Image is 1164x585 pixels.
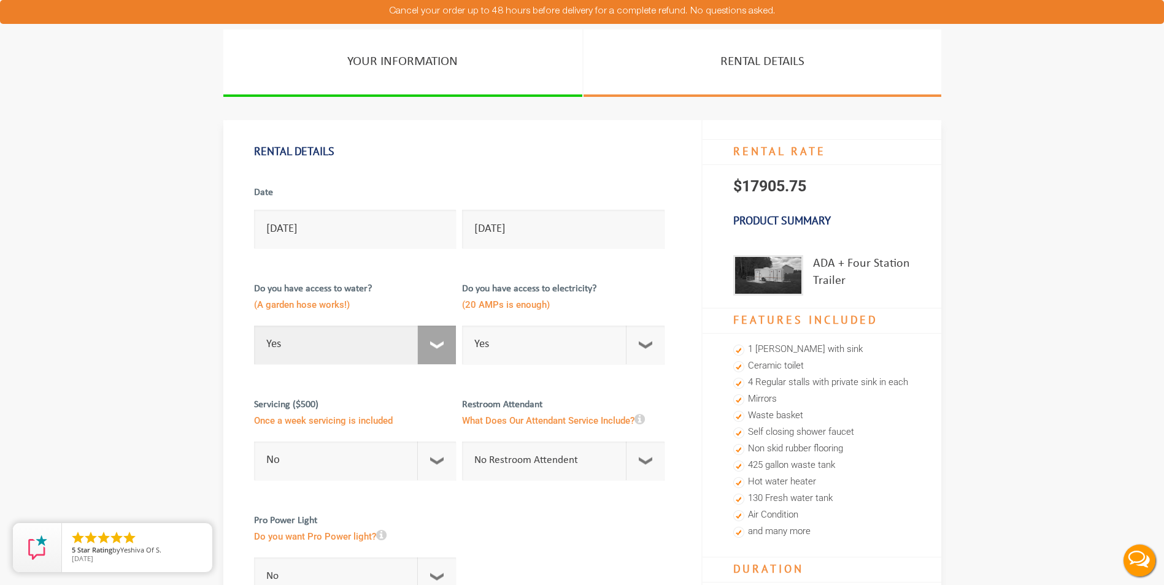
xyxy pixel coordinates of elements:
span: by [72,546,202,555]
img: Review Rating [25,535,50,560]
span: Yeshiva Of S. [120,545,161,554]
li:  [96,530,111,545]
li:  [71,530,85,545]
li: 1 [PERSON_NAME] with sink [733,342,911,358]
h3: Product Summary [703,208,941,234]
span: What Does Our Attendant Service Include? [462,412,665,432]
li: 4 Regular stalls with private sink in each [733,375,911,391]
li: and many more [733,524,911,540]
li: Ceramic toilet [733,358,911,375]
span: (20 AMPs is enough) [462,296,665,316]
span: Once a week servicing is included [254,412,457,432]
span: [DATE] [72,554,93,563]
span: (A garden hose works!) [254,296,457,316]
li: 130 Fresh water tank [733,491,911,507]
label: Servicing ($500) [254,398,457,438]
label: Restroom Attendant [462,398,665,438]
a: YOUR INFORMATION [223,29,582,97]
li:  [83,530,98,545]
li: Mirrors [733,391,911,408]
span: Star Rating [77,545,112,554]
label: Do you have access to electricity? [462,282,665,323]
h4: Features Included [703,308,941,334]
li:  [109,530,124,545]
li: Waste basket [733,408,911,424]
h4: RENTAL RATE [703,139,941,165]
button: Live Chat [1115,536,1164,585]
li: Self closing shower faucet [733,424,911,441]
label: Date [254,186,457,207]
label: Do you have access to water? [254,282,457,323]
li: 425 gallon waste tank [733,457,911,474]
div: ADA + Four Station Trailer [813,255,911,296]
span: 5 [72,545,75,554]
li: Non skid rubber flooring [733,441,911,457]
label: Pro Power Light [254,514,457,554]
a: RENTAL DETAILS [584,29,941,97]
li: Air Condition [733,507,911,524]
h4: Duration [703,557,941,583]
li:  [122,530,137,545]
li: Hot water heater [733,474,911,491]
span: Do you want Pro Power light? [254,528,457,548]
p: $17905.75 [703,165,941,208]
h1: Rental Details [254,139,671,164]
